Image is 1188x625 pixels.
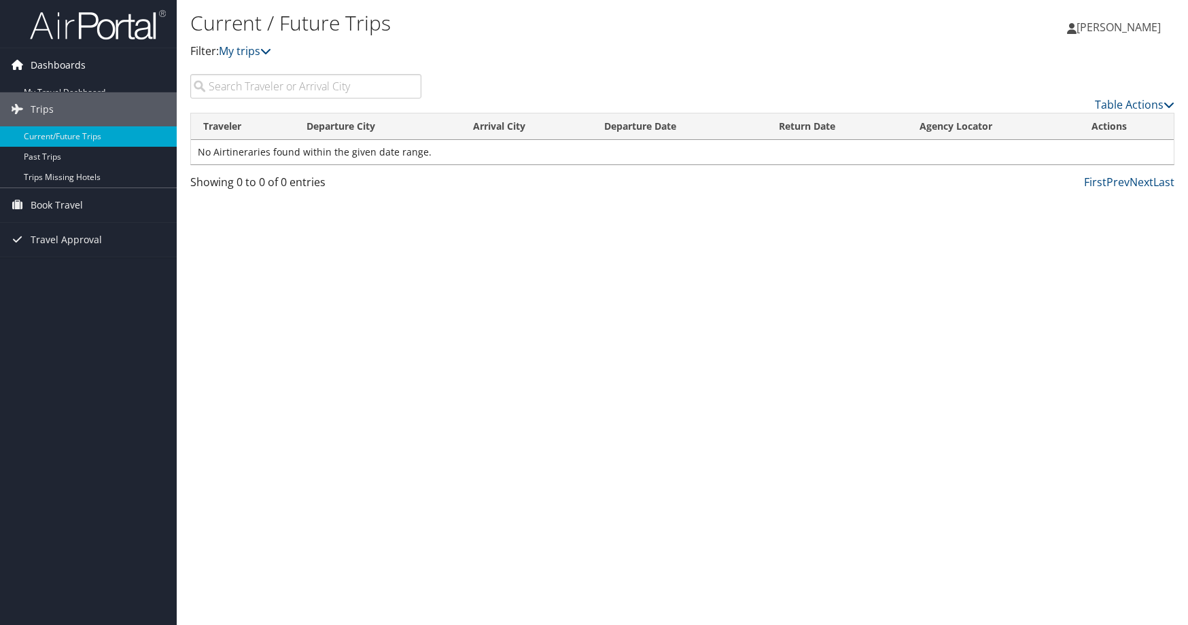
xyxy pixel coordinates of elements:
th: Departure City: activate to sort column ascending [294,113,461,140]
th: Departure Date: activate to sort column descending [592,113,767,140]
th: Agency Locator: activate to sort column ascending [907,113,1079,140]
span: Trips [31,92,54,126]
input: Search Traveler or Arrival City [190,74,421,99]
span: [PERSON_NAME] [1077,20,1161,35]
span: Dashboards [31,48,86,82]
a: First [1084,175,1106,190]
th: Arrival City: activate to sort column ascending [461,113,592,140]
th: Actions [1079,113,1174,140]
th: Return Date: activate to sort column ascending [767,113,907,140]
span: Book Travel [31,188,83,222]
img: airportal-logo.png [30,9,166,41]
th: Traveler: activate to sort column ascending [191,113,294,140]
h1: Current / Future Trips [190,9,846,37]
a: Prev [1106,175,1130,190]
a: Next [1130,175,1153,190]
p: Filter: [190,43,846,60]
div: Showing 0 to 0 of 0 entries [190,174,421,197]
span: Travel Approval [31,223,102,257]
a: My trips [219,43,271,58]
td: No Airtineraries found within the given date range. [191,140,1174,164]
a: Table Actions [1095,97,1174,112]
a: [PERSON_NAME] [1067,7,1174,48]
a: Last [1153,175,1174,190]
